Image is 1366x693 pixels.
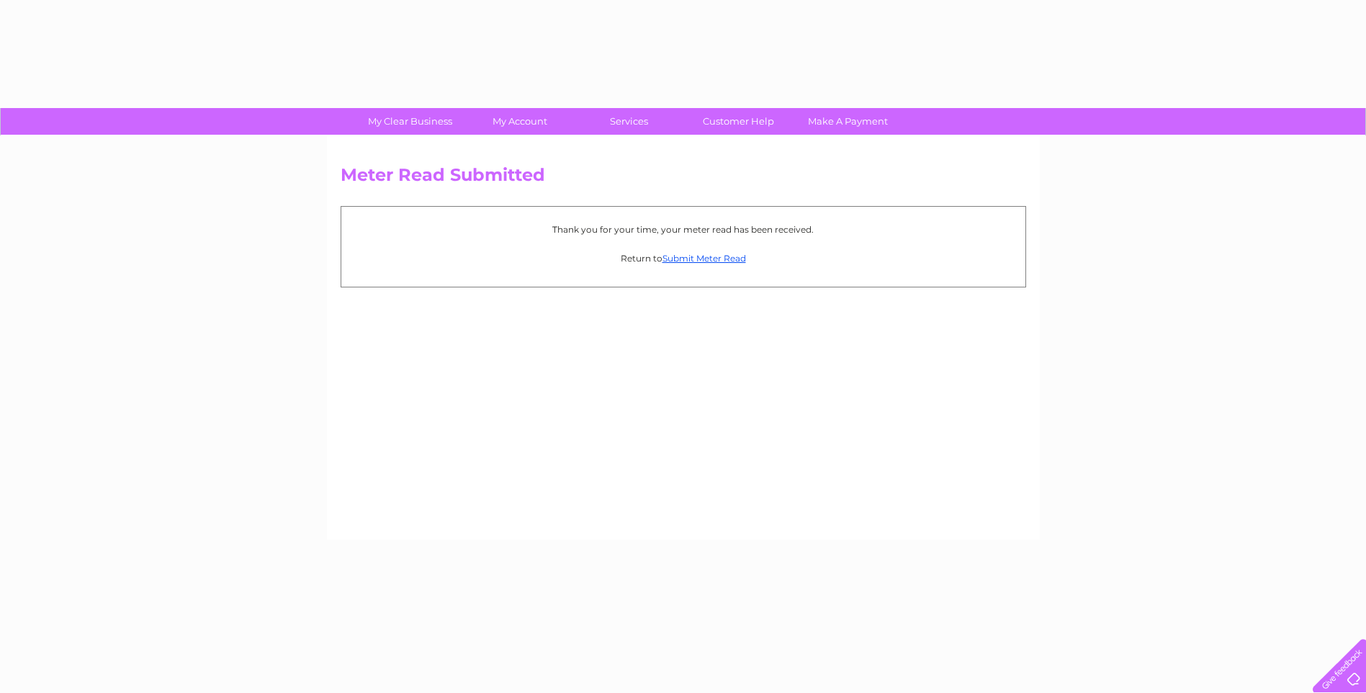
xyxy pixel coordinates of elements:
[349,223,1018,236] p: Thank you for your time, your meter read has been received.
[788,108,907,135] a: Make A Payment
[679,108,798,135] a: Customer Help
[662,253,746,264] a: Submit Meter Read
[341,165,1026,192] h2: Meter Read Submitted
[460,108,579,135] a: My Account
[351,108,469,135] a: My Clear Business
[349,251,1018,265] p: Return to
[570,108,688,135] a: Services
